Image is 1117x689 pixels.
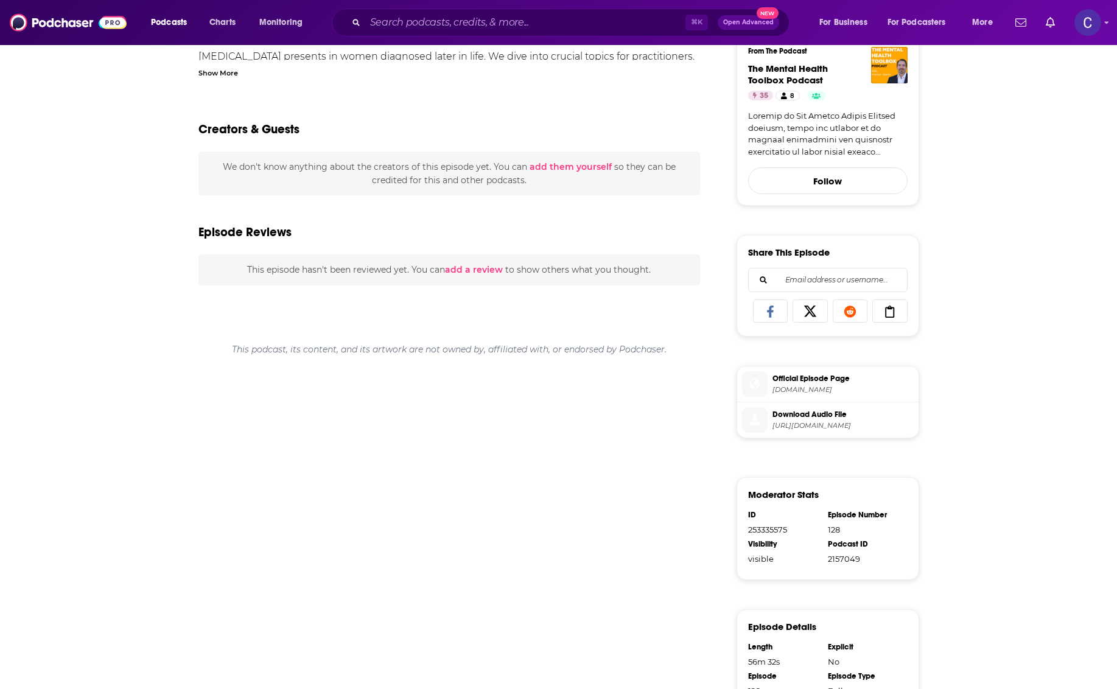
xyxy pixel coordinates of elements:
[748,167,908,194] button: Follow
[34,19,60,29] div: v 4.0.25
[748,268,908,292] div: Search followers
[33,71,43,80] img: tab_domain_overview_orange.svg
[198,225,292,240] h3: Episode Reviews
[748,47,898,55] h3: From The Podcast
[811,13,883,32] button: open menu
[888,14,946,31] span: For Podcasters
[748,510,820,520] div: ID
[758,268,897,292] input: Email address or username...
[757,7,779,19] span: New
[753,299,788,323] a: Share on Facebook
[748,91,773,100] a: 35
[790,90,794,102] span: 8
[748,671,820,681] div: Episode
[10,11,127,34] img: Podchaser - Follow, Share and Rate Podcasts
[19,32,29,41] img: website_grey.svg
[828,671,900,681] div: Episode Type
[198,122,299,137] h2: Creators & Guests
[530,162,612,172] button: add them yourself
[151,14,187,31] span: Podcasts
[748,642,820,652] div: Length
[972,14,993,31] span: More
[880,13,964,32] button: open menu
[247,264,651,275] span: This episode hasn't been reviewed yet. You can to show others what you thought.
[718,15,779,30] button: Open AdvancedNew
[135,72,205,80] div: Keywords by Traffic
[819,14,867,31] span: For Business
[772,373,914,384] span: Official Episode Page
[723,19,774,26] span: Open Advanced
[772,385,914,394] span: thementalhealthtoolbox.libsyn.com
[760,90,768,102] span: 35
[198,334,701,365] div: This podcast, its content, and its artwork are not owned by, affiliated with, or endorsed by Podc...
[748,525,820,534] div: 253335575
[46,72,109,80] div: Domain Overview
[201,13,243,32] a: Charts
[365,13,685,32] input: Search podcasts, credits, & more...
[32,32,134,41] div: Domain: [DOMAIN_NAME]
[828,539,900,549] div: Podcast ID
[685,15,708,30] span: ⌘ K
[776,91,799,100] a: 8
[748,539,820,549] div: Visibility
[121,71,131,80] img: tab_keywords_by_traffic_grey.svg
[1010,12,1031,33] a: Show notifications dropdown
[1074,9,1101,36] span: Logged in as publicityxxtina
[772,409,914,420] span: Download Audio File
[259,14,303,31] span: Monitoring
[19,19,29,29] img: logo_orange.svg
[964,13,1008,32] button: open menu
[1074,9,1101,36] button: Show profile menu
[223,161,676,186] span: We don't know anything about the creators of this episode yet . You can so they can be credited f...
[1074,9,1101,36] img: User Profile
[748,489,819,500] h3: Moderator Stats
[828,554,900,564] div: 2157049
[871,47,908,83] img: The Mental Health Toolbox Podcast
[445,263,503,276] button: add a review
[772,421,914,430] span: https://traffic.libsyn.com/secure/thementalhealthtoolbox/ADHD_Tips_for_Therapists__with_Dr._Jenni...
[828,657,900,666] div: No
[748,110,908,158] a: Loremip do Sit Ametco Adipis Elitsed doeiusm, tempo inc utlabor et do magnaal enimadmini ven quis...
[833,299,868,323] a: Share on Reddit
[793,299,828,323] a: Share on X/Twitter
[828,510,900,520] div: Episode Number
[748,657,820,666] div: 56m 32s
[251,13,318,32] button: open menu
[828,642,900,652] div: Explicit
[748,621,816,632] h3: Episode Details
[1041,12,1060,33] a: Show notifications dropdown
[742,407,914,433] a: Download Audio File[URL][DOMAIN_NAME]
[343,9,801,37] div: Search podcasts, credits, & more...
[748,554,820,564] div: visible
[748,63,828,86] a: The Mental Health Toolbox Podcast
[142,13,203,32] button: open menu
[742,371,914,397] a: Official Episode Page[DOMAIN_NAME]
[209,14,236,31] span: Charts
[748,247,830,258] h3: Share This Episode
[872,299,908,323] a: Copy Link
[828,525,900,534] div: 128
